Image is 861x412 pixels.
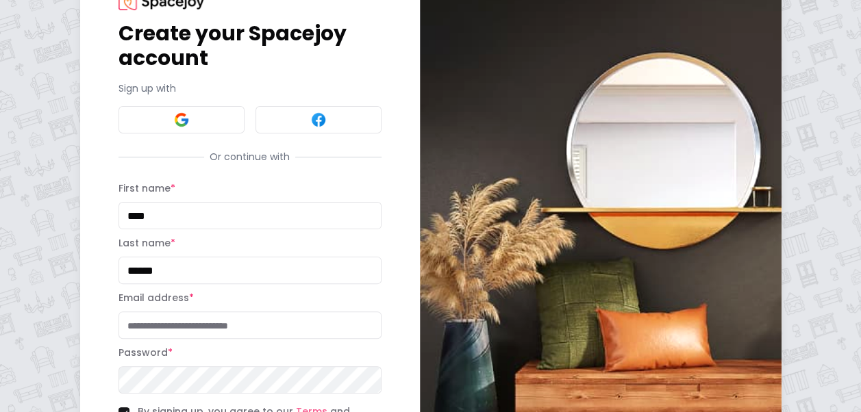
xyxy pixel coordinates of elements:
[118,291,194,305] label: Email address
[118,236,175,250] label: Last name
[310,112,327,128] img: Facebook signin
[118,346,173,359] label: Password
[118,181,175,195] label: First name
[118,21,382,70] h1: Create your Spacejoy account
[118,81,382,95] p: Sign up with
[204,150,295,164] span: Or continue with
[173,112,190,128] img: Google signin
